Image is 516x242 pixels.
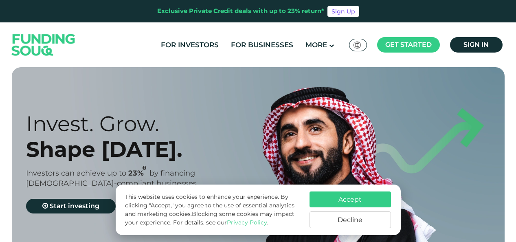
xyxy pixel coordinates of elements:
[310,211,391,228] button: Decline
[125,210,294,226] span: Blocking some cookies may impact your experience.
[450,37,503,53] a: Sign in
[26,169,126,178] span: Investors can achieve up to
[173,219,268,226] span: For details, see our .
[4,24,83,66] img: Logo
[26,136,272,162] div: Shape [DATE].
[143,166,146,170] i: 23% IRR (expected) ~ 15% Net yield (expected)
[157,7,324,16] div: Exclusive Private Credit deals with up to 23% return*
[50,202,99,210] span: Start investing
[227,219,267,226] a: Privacy Policy
[159,38,221,52] a: For Investors
[128,169,149,178] span: 23%
[463,41,489,48] span: Sign in
[229,38,295,52] a: For Businesses
[310,191,391,207] button: Accept
[26,111,272,136] div: Invest. Grow.
[354,42,361,48] img: SA Flag
[327,6,359,17] a: Sign Up
[26,199,116,213] a: Start investing
[305,41,327,49] span: More
[26,169,198,188] span: by financing [DEMOGRAPHIC_DATA]-compliant businesses.
[385,41,432,48] span: Get started
[125,193,301,227] p: This website uses cookies to enhance your experience. By clicking "Accept," you agree to the use ...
